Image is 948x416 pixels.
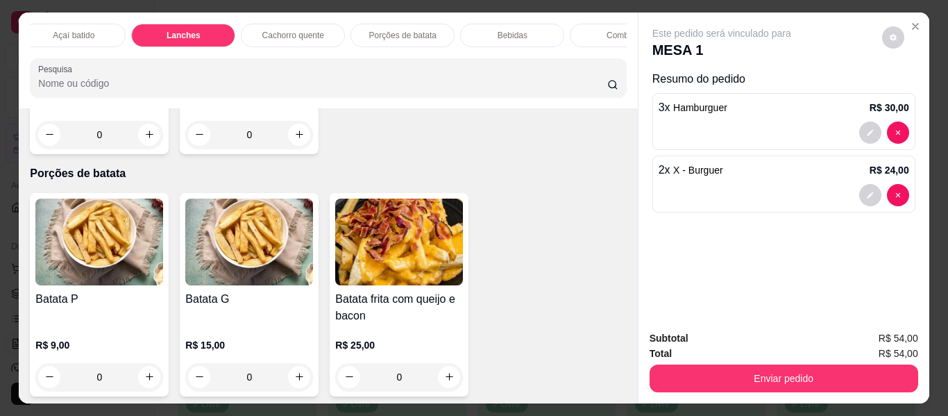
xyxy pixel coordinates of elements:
p: Lanches [167,30,201,41]
button: Enviar pedido [650,365,918,392]
p: Açaí batido [53,30,94,41]
p: R$ 9,00 [35,338,163,352]
button: increase-product-quantity [138,124,160,146]
button: decrease-product-quantity [887,122,909,144]
p: Bebidas [498,30,527,41]
button: increase-product-quantity [288,366,310,388]
button: increase-product-quantity [288,124,310,146]
img: product-image [185,199,313,285]
p: R$ 24,00 [870,163,909,177]
p: Este pedido será vinculado para [652,26,791,40]
button: decrease-product-quantity [859,122,881,144]
label: Pesquisa [38,63,77,75]
input: Pesquisa [38,76,607,90]
span: R$ 54,00 [879,331,918,346]
button: Close [904,15,926,38]
p: Porções de batata [369,30,437,41]
h4: Batata P [35,291,163,308]
strong: Subtotal [650,333,688,344]
p: Porções de batata [30,165,626,182]
button: decrease-product-quantity [38,366,60,388]
span: Hamburguer [673,102,727,113]
img: product-image [35,199,163,285]
button: decrease-product-quantity [338,366,360,388]
span: X - Burguer [673,165,723,176]
span: R$ 54,00 [879,346,918,361]
h4: Batata G [185,291,313,308]
img: product-image [335,199,463,285]
p: Cachorro quente [262,30,324,41]
p: 3 x [659,99,727,116]
button: decrease-product-quantity [887,184,909,206]
button: decrease-product-quantity [882,26,904,49]
p: MESA 1 [652,40,791,60]
p: R$ 30,00 [870,101,909,115]
p: R$ 25,00 [335,338,463,352]
button: decrease-product-quantity [38,124,60,146]
button: decrease-product-quantity [859,184,881,206]
strong: Total [650,348,672,359]
p: Resumo do pedido [652,71,915,88]
p: 2 x [659,162,723,178]
p: Combos [607,30,638,41]
button: increase-product-quantity [438,366,460,388]
button: increase-product-quantity [138,366,160,388]
button: decrease-product-quantity [188,366,210,388]
button: decrease-product-quantity [188,124,210,146]
h4: Batata frita com queijo e bacon [335,291,463,324]
p: R$ 15,00 [185,338,313,352]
